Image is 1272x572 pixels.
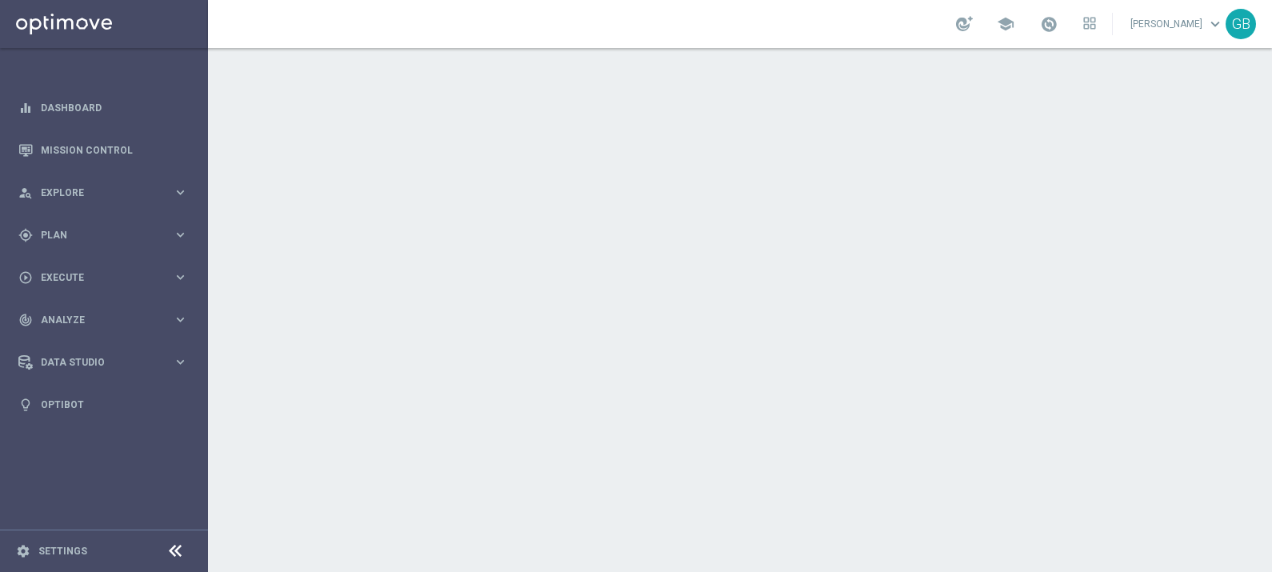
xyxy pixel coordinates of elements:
a: Mission Control [41,129,188,171]
div: Data Studio [18,355,173,370]
i: keyboard_arrow_right [173,354,188,370]
a: Settings [38,546,87,556]
div: Execute [18,270,173,285]
span: Plan [41,230,173,240]
button: gps_fixed Plan keyboard_arrow_right [18,229,189,242]
a: [PERSON_NAME]keyboard_arrow_down [1129,12,1226,36]
button: equalizer Dashboard [18,102,189,114]
button: lightbulb Optibot [18,398,189,411]
div: Dashboard [18,86,188,129]
div: GB [1226,9,1256,39]
button: Data Studio keyboard_arrow_right [18,356,189,369]
button: Mission Control [18,144,189,157]
span: keyboard_arrow_down [1206,15,1224,33]
span: Explore [41,188,173,198]
i: equalizer [18,101,33,115]
div: Mission Control [18,129,188,171]
i: settings [16,544,30,558]
span: Data Studio [41,358,173,367]
div: Plan [18,228,173,242]
div: Optibot [18,383,188,426]
a: Dashboard [41,86,188,129]
div: Explore [18,186,173,200]
i: play_circle_outline [18,270,33,285]
span: Execute [41,273,173,282]
i: keyboard_arrow_right [173,185,188,200]
div: Analyze [18,313,173,327]
i: person_search [18,186,33,200]
a: Optibot [41,383,188,426]
i: keyboard_arrow_right [173,270,188,285]
button: play_circle_outline Execute keyboard_arrow_right [18,271,189,284]
i: gps_fixed [18,228,33,242]
span: school [997,15,1014,33]
i: keyboard_arrow_right [173,227,188,242]
i: lightbulb [18,398,33,412]
i: track_changes [18,313,33,327]
span: Analyze [41,315,173,325]
button: track_changes Analyze keyboard_arrow_right [18,314,189,326]
button: person_search Explore keyboard_arrow_right [18,186,189,199]
i: keyboard_arrow_right [173,312,188,327]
